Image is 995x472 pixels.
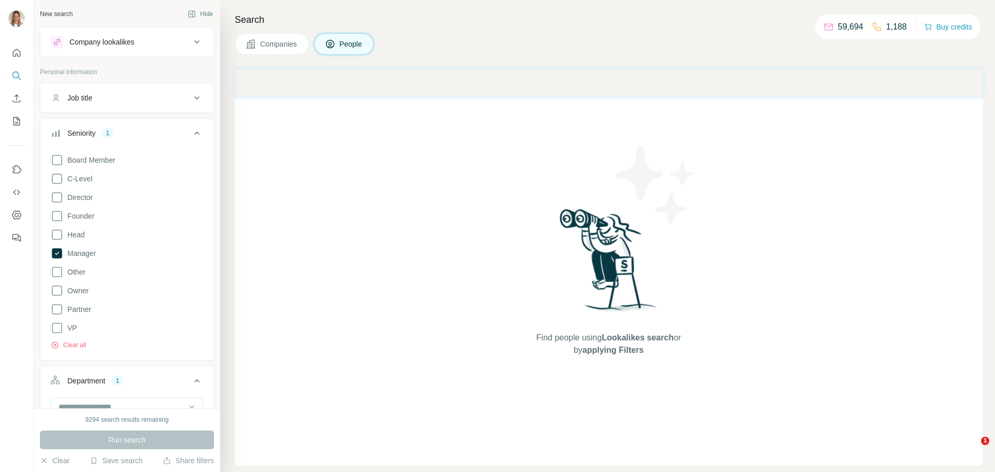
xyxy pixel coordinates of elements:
[260,39,298,49] span: Companies
[8,10,25,27] img: Avatar
[8,206,25,224] button: Dashboard
[63,230,84,240] span: Head
[40,85,214,110] button: Job title
[555,206,663,322] img: Surfe Illustration - Woman searching with binoculars
[8,66,25,85] button: Search
[67,376,105,386] div: Department
[63,192,93,203] span: Director
[582,346,644,354] span: applying Filters
[63,155,116,165] span: Board Member
[8,228,25,247] button: Feedback
[180,6,220,22] button: Hide
[63,267,86,277] span: Other
[40,368,214,397] button: Department1
[63,304,91,314] span: Partner
[40,121,214,150] button: Seniority1
[51,340,86,350] button: Clear all
[8,112,25,131] button: My lists
[63,211,94,221] span: Founder
[90,455,143,466] button: Save search
[609,138,702,232] img: Surfe Illustration - Stars
[838,21,863,33] p: 59,694
[886,21,907,33] p: 1,188
[63,285,89,296] span: Owner
[924,20,972,34] button: Buy credits
[63,323,77,333] span: VP
[960,437,985,462] iframe: Intercom live chat
[602,333,674,342] span: Lookalikes search
[86,415,169,424] div: 9294 search results remaining
[8,44,25,62] button: Quick start
[40,67,214,77] p: Personal information
[163,455,214,466] button: Share filters
[40,9,73,19] div: New search
[981,437,989,445] span: 1
[63,248,96,259] span: Manager
[40,30,214,54] button: Company lookalikes
[8,160,25,179] button: Use Surfe on LinkedIn
[339,39,363,49] span: People
[69,37,134,47] div: Company lookalikes
[8,89,25,108] button: Enrich CSV
[235,12,983,27] h4: Search
[63,174,92,184] span: C-Level
[8,183,25,202] button: Use Surfe API
[102,128,113,138] div: 1
[67,128,95,138] div: Seniority
[111,376,123,385] div: 1
[67,93,92,103] div: Job title
[235,69,983,97] iframe: Banner
[40,455,69,466] button: Clear
[525,332,691,356] span: Find people using or by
